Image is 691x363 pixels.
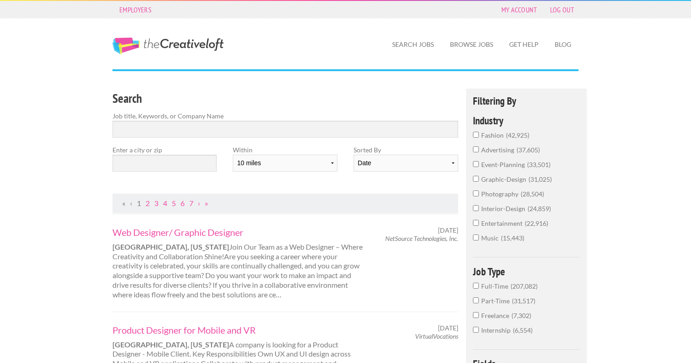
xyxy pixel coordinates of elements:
span: 15,443 [501,234,524,242]
span: [DATE] [438,324,458,332]
span: interior-design [481,205,528,212]
span: 6,554 [513,326,533,334]
span: Part-Time [481,297,512,305]
span: Previous Page [130,199,132,207]
label: Job title, Keywords, or Company Name [112,111,458,121]
span: 28,504 [521,190,544,198]
input: Search [112,121,458,138]
a: Next Page [198,199,200,207]
span: [DATE] [438,226,458,235]
a: Get Help [502,34,546,55]
a: Page 7 [189,199,193,207]
input: fashion42,925 [473,132,479,138]
strong: [GEOGRAPHIC_DATA], [US_STATE] [112,242,229,251]
a: Product Designer for Mobile and VR [112,324,368,336]
a: Page 3 [154,199,158,207]
span: graphic-design [481,175,528,183]
input: music15,443 [473,235,479,240]
span: advertising [481,146,517,154]
span: 33,501 [527,161,551,168]
input: Part-Time31,517 [473,297,479,303]
span: 37,605 [517,146,540,154]
span: 22,916 [525,219,548,227]
input: entertainment22,916 [473,220,479,226]
input: interior-design24,859 [473,205,479,211]
a: Blog [547,34,579,55]
input: Full-Time207,082 [473,283,479,289]
h4: Job Type [473,266,580,277]
a: Log Out [545,3,579,16]
input: Freelance7,302 [473,312,479,318]
span: event-planning [481,161,527,168]
span: 31,025 [528,175,552,183]
input: Internship6,554 [473,327,479,333]
h3: Search [112,90,458,107]
div: Join Our Team as a Web Designer – Where Creativity and Collaboration Shine!Are you seeking a care... [105,226,376,300]
span: 42,925 [506,131,529,139]
strong: [GEOGRAPHIC_DATA], [US_STATE] [112,340,229,349]
span: entertainment [481,219,525,227]
a: Web Designer/ Graphic Designer [112,226,368,238]
input: photography28,504 [473,190,479,196]
input: advertising37,605 [473,146,479,152]
span: 24,859 [528,205,551,212]
a: Browse Jobs [443,34,500,55]
span: First Page [122,199,125,207]
a: Last Page, Page 23678 [205,199,208,207]
span: photography [481,190,521,198]
span: music [481,234,501,242]
a: Page 2 [146,199,150,207]
span: Internship [481,326,513,334]
span: Freelance [481,312,511,319]
em: VirtualVocations [415,332,458,340]
a: Page 4 [163,199,167,207]
a: Search Jobs [385,34,441,55]
label: Within [233,145,337,155]
span: 7,302 [511,312,531,319]
a: My Account [497,3,542,16]
a: Employers [115,3,156,16]
a: Page 1 [137,199,141,207]
a: Page 6 [180,199,185,207]
span: 31,517 [512,297,535,305]
span: Full-Time [481,282,511,290]
input: event-planning33,501 [473,161,479,167]
em: NetSource Technologies, Inc. [385,235,458,242]
input: graphic-design31,025 [473,176,479,182]
span: 207,082 [511,282,538,290]
select: Sort results by [354,155,458,172]
span: fashion [481,131,506,139]
label: Enter a city or zip [112,145,217,155]
h4: Industry [473,115,580,126]
a: The Creative Loft [112,38,224,54]
a: Page 5 [172,199,176,207]
h4: Filtering By [473,95,580,106]
label: Sorted By [354,145,458,155]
